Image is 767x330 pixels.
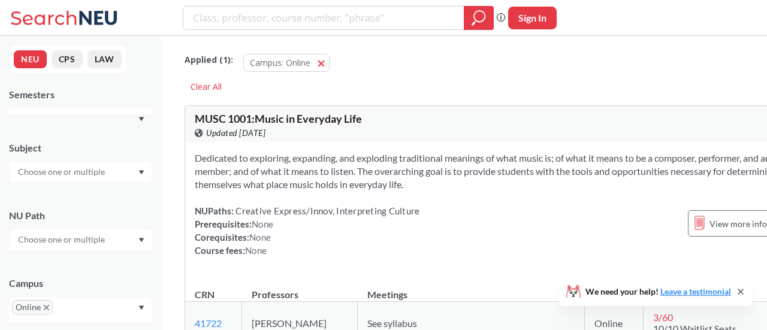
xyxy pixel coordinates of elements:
input: Class, professor, course number, "phrase" [192,8,455,28]
th: Professors [242,276,358,302]
div: CRN [195,288,215,301]
div: Clear All [185,78,228,96]
span: Updated [DATE] [206,126,265,140]
div: Campus [9,277,152,290]
span: None [245,245,267,256]
svg: Dropdown arrow [138,305,144,310]
th: Campus [585,276,644,302]
span: MUSC 1001 : Music in Everyday Life [195,112,362,125]
div: OnlineX to remove pillDropdown arrow [9,297,152,322]
svg: Dropdown arrow [138,117,144,122]
button: NEU [14,50,47,68]
span: We need your help! [585,287,731,296]
svg: magnifying glass [472,10,486,26]
span: See syllabus [367,317,417,329]
div: NUPaths: Prerequisites: Corequisites: Course fees: [195,204,419,257]
span: OnlineX to remove pill [12,300,53,314]
span: Campus: Online [250,57,310,68]
th: Meetings [358,276,585,302]
span: 3 / 60 [653,311,673,323]
span: Creative Express/Innov, Interpreting Culture [234,205,419,216]
div: Semesters [9,88,152,101]
div: Subject [9,141,152,155]
span: Applied ( 1 ): [185,53,233,66]
a: Leave a testimonial [660,286,731,296]
input: Choose one or multiple [12,165,113,179]
svg: Dropdown arrow [138,238,144,243]
div: Dropdown arrow [9,229,152,250]
span: None [249,232,271,243]
div: NU Path [9,209,152,222]
svg: X to remove pill [44,305,49,310]
a: 41722 [195,317,222,329]
button: Campus: Online [243,54,330,72]
button: CPS [52,50,83,68]
button: LAW [87,50,122,68]
button: Sign In [508,7,557,29]
div: Dropdown arrow [9,162,152,182]
div: magnifying glass [464,6,494,30]
input: Choose one or multiple [12,232,113,247]
span: None [252,219,273,229]
svg: Dropdown arrow [138,170,144,175]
